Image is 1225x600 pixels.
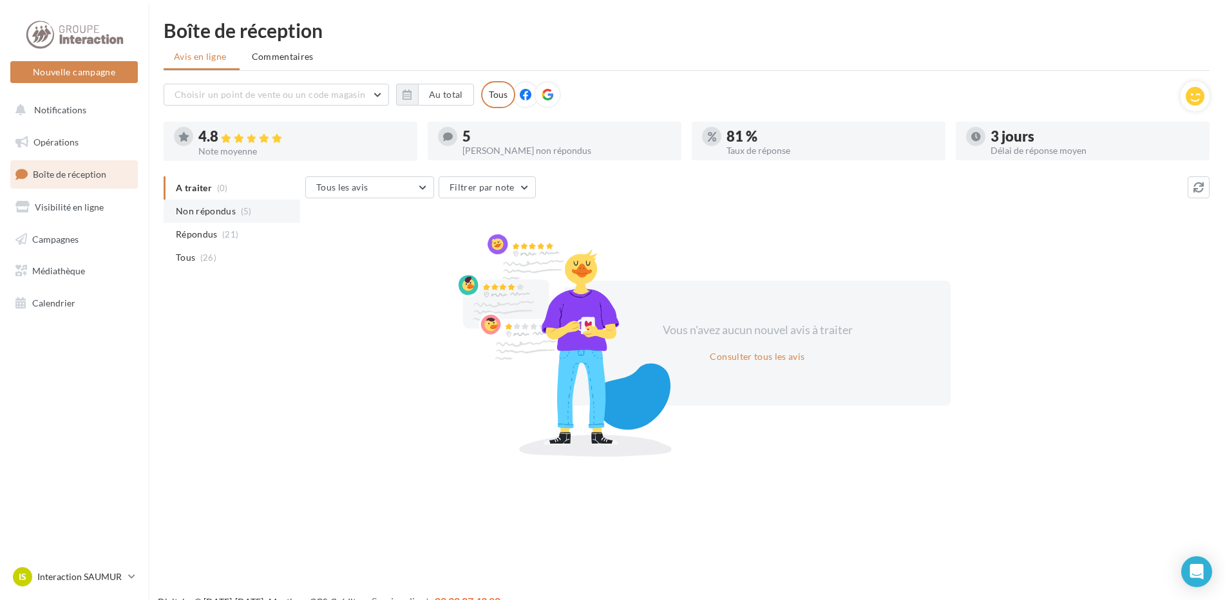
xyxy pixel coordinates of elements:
[8,290,140,317] a: Calendrier
[176,205,236,218] span: Non répondus
[726,129,935,144] div: 81 %
[396,84,474,106] button: Au total
[222,229,238,239] span: (21)
[176,251,195,264] span: Tous
[19,570,26,583] span: IS
[418,84,474,106] button: Au total
[164,84,389,106] button: Choisir un point de vente ou un code magasin
[1181,556,1212,587] div: Open Intercom Messenger
[705,349,810,364] button: Consulter tous les avis
[32,297,75,308] span: Calendrier
[991,129,1199,144] div: 3 jours
[726,146,935,155] div: Taux de réponse
[176,228,218,241] span: Répondus
[8,194,140,221] a: Visibilité en ligne
[37,570,123,583] p: Interaction SAUMUR
[198,147,407,156] div: Note moyenne
[991,146,1199,155] div: Délai de réponse moyen
[200,252,216,263] span: (26)
[439,176,536,198] button: Filtrer par note
[32,265,85,276] span: Médiathèque
[10,61,138,83] button: Nouvelle campagne
[462,146,671,155] div: [PERSON_NAME] non répondus
[8,160,140,188] a: Boîte de réception
[35,202,104,212] span: Visibilité en ligne
[462,129,671,144] div: 5
[33,169,106,180] span: Boîte de réception
[198,129,407,144] div: 4.8
[8,258,140,285] a: Médiathèque
[175,89,365,100] span: Choisir un point de vente ou un code magasin
[8,97,135,124] button: Notifications
[481,81,515,108] div: Tous
[305,176,434,198] button: Tous les avis
[316,182,368,192] span: Tous les avis
[252,50,314,63] span: Commentaires
[10,565,138,589] a: IS Interaction SAUMUR
[241,206,252,216] span: (5)
[647,322,868,339] div: Vous n'avez aucun nouvel avis à traiter
[164,21,1210,40] div: Boîte de réception
[32,233,79,244] span: Campagnes
[8,226,140,253] a: Campagnes
[8,129,140,156] a: Opérations
[34,104,86,115] span: Notifications
[33,136,79,147] span: Opérations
